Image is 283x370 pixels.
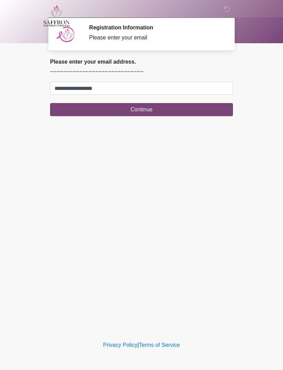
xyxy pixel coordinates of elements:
[50,103,233,116] button: Continue
[43,5,70,27] img: Saffron Laser Aesthetics and Medical Spa Logo
[103,342,138,348] a: Privacy Policy
[55,24,76,45] img: Agent Avatar
[137,342,139,348] a: |
[89,34,223,42] div: Please enter your email
[50,68,233,76] p: ~~~~~~~~~~~~~~~~~~~~~~~~~~~~~
[139,342,180,348] a: Terms of Service
[50,58,233,65] h2: Please enter your email address.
